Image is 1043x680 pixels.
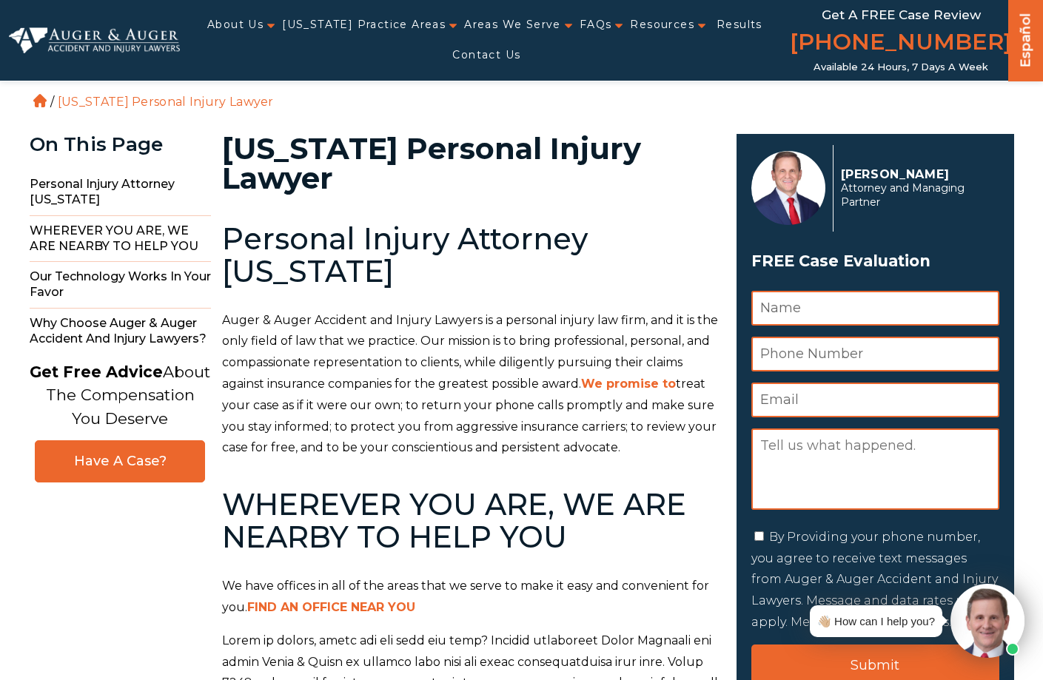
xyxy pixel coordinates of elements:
label: By Providing your phone number, you agree to receive text messages from Auger & Auger Accident an... [751,530,998,629]
a: Results [717,10,762,40]
a: Home [33,94,47,107]
a: About Us [207,10,264,40]
input: Phone Number [751,337,999,371]
span: Available 24 Hours, 7 Days a Week [814,61,988,73]
strong: Get Free Advice [30,363,163,381]
h2: WHEREVER YOU ARE, WE ARE NEARBY TO HELP YOU [222,488,719,553]
h2: Personal Injury Attorney [US_STATE] [222,223,719,288]
a: Contact Us [452,40,520,70]
img: Intaker widget Avatar [950,584,1024,658]
a: [US_STATE] Practice Areas [282,10,446,40]
a: FIND AN OFFICE NEAR YOU [247,600,415,614]
img: Herbert Auger [751,151,825,225]
a: Areas We Serve [464,10,561,40]
li: [US_STATE] Personal Injury Lawyer [54,95,278,109]
span: Get a FREE Case Review [822,7,981,22]
input: Name [751,291,999,326]
span: Have A Case? [50,453,190,470]
img: Auger & Auger Accident and Injury Lawyers Logo [9,27,180,53]
div: 👋🏼 How can I help you? [817,611,935,631]
span: Attorney and Managing Partner [841,181,991,209]
span: Personal Injury Attorney [US_STATE] [30,169,211,216]
a: [PHONE_NUMBER] [790,26,1012,61]
span: Why Choose Auger & Auger Accident and Injury Lawyers? [30,309,211,354]
p: We have offices in all of the areas that we serve to make it easy and convenient for you. [222,576,719,619]
a: We promise to [581,377,676,391]
input: Email [751,383,999,417]
h3: FREE Case Evaluation [751,247,999,275]
div: On This Page [30,134,211,155]
p: Auger & Auger Accident and Injury Lawyers is a personal injury law firm, and it is the only field... [222,310,719,459]
span: Our Technology Works in Your Favor [30,262,211,309]
a: FAQs [580,10,612,40]
p: About The Compensation You Deserve [30,360,210,431]
h1: [US_STATE] Personal Injury Lawyer [222,134,719,193]
p: [PERSON_NAME] [841,167,991,181]
a: Resources [630,10,694,40]
a: Have A Case? [35,440,205,482]
span: WHEREVER YOU ARE, WE ARE NEARBY TO HELP YOU [30,216,211,263]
